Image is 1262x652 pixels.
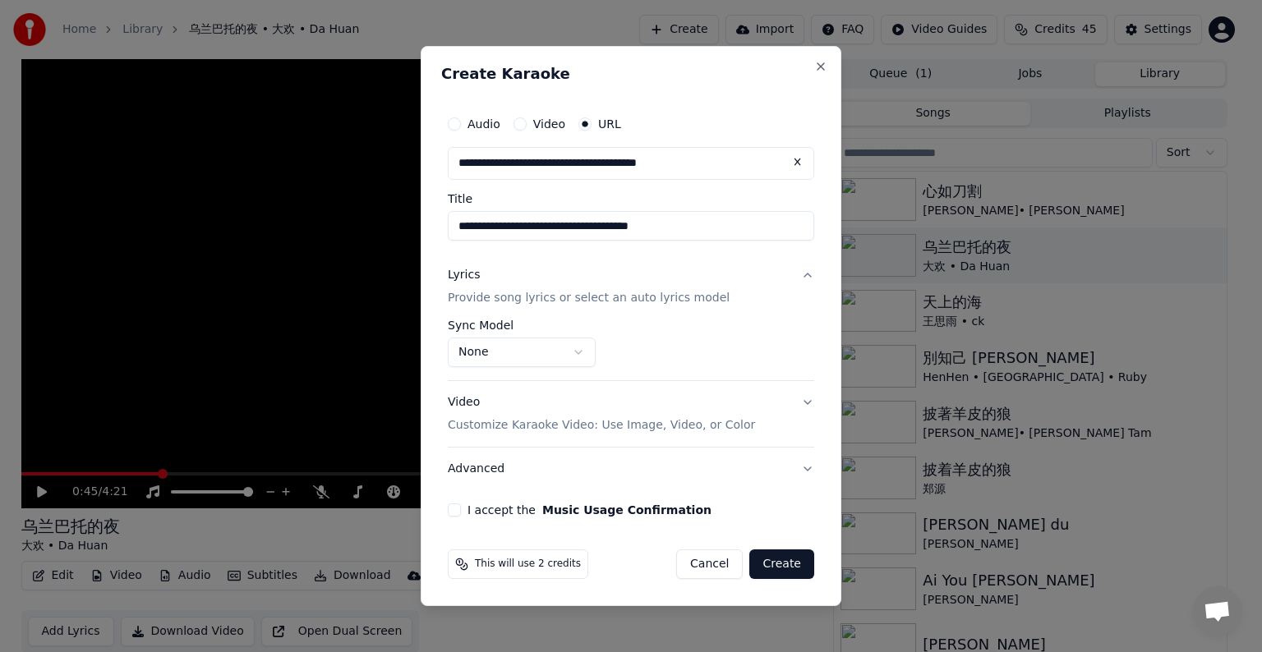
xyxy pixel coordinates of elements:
label: I accept the [467,504,712,516]
button: Create [749,549,814,579]
span: This will use 2 credits [475,558,581,571]
button: VideoCustomize Karaoke Video: Use Image, Video, or Color [448,381,814,447]
h2: Create Karaoke [441,67,821,81]
button: I accept the [542,504,712,516]
label: Sync Model [448,319,596,331]
label: Title [448,193,814,204]
label: Video [533,118,565,130]
p: Customize Karaoke Video: Use Image, Video, or Color [448,417,755,434]
div: Video [448,394,755,434]
button: LyricsProvide song lyrics or select an auto lyrics model [448,254,814,319]
button: Cancel [676,549,743,579]
div: Lyrics [448,267,480,283]
div: LyricsProvide song lyrics or select an auto lyrics model [448,319,814,380]
label: URL [598,118,621,130]
button: Advanced [448,448,814,490]
label: Audio [467,118,500,130]
p: Provide song lyrics or select an auto lyrics model [448,290,730,306]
